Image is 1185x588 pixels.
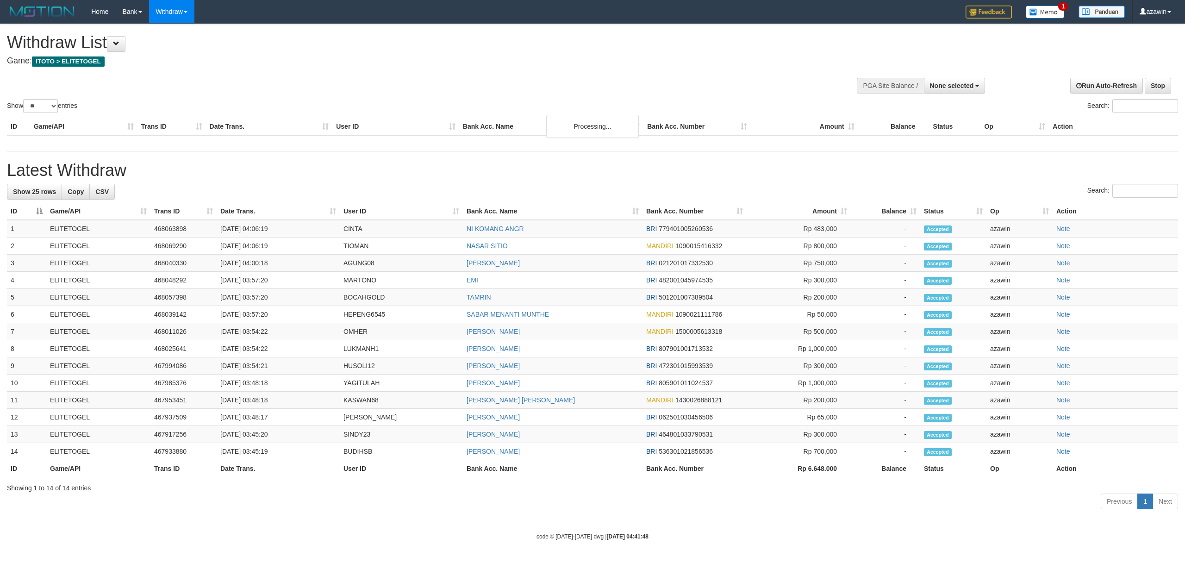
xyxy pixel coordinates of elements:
td: - [851,255,920,272]
td: 10 [7,375,46,392]
td: 11 [7,392,46,409]
th: Date Trans. [206,118,333,135]
a: [PERSON_NAME] [467,259,520,267]
span: Accepted [924,431,952,439]
span: Accepted [924,380,952,388]
span: BRI [646,362,657,369]
td: azawin [986,272,1053,289]
th: Date Trans. [217,460,340,477]
span: Accepted [924,260,952,268]
td: 468057398 [150,289,217,306]
th: Op [980,118,1049,135]
td: 468063898 [150,220,217,238]
td: OMHER [340,323,463,340]
td: ELITETOGEL [46,289,150,306]
a: Show 25 rows [7,184,62,200]
th: User ID: activate to sort column ascending [340,203,463,220]
td: 467937509 [150,409,217,426]
a: NASAR SITIO [467,242,508,250]
td: 9 [7,357,46,375]
span: Accepted [924,397,952,405]
button: None selected [924,78,985,94]
td: azawin [986,323,1053,340]
th: Balance [851,460,920,477]
td: Rp 1,000,000 [747,340,851,357]
td: 8 [7,340,46,357]
td: 12 [7,409,46,426]
td: [DATE] 03:54:22 [217,340,340,357]
a: Note [1056,225,1070,232]
td: ELITETOGEL [46,306,150,323]
th: Bank Acc. Name [463,460,642,477]
td: Rp 200,000 [747,289,851,306]
img: MOTION_logo.png [7,5,77,19]
td: 468069290 [150,238,217,255]
td: KASWAN68 [340,392,463,409]
label: Search: [1087,184,1178,198]
a: Note [1056,396,1070,404]
span: Accepted [924,277,952,285]
td: [DATE] 03:48:18 [217,392,340,409]
td: - [851,443,920,460]
td: Rp 483,000 [747,220,851,238]
a: [PERSON_NAME] [PERSON_NAME] [467,396,575,404]
th: Op: activate to sort column ascending [986,203,1053,220]
td: 3 [7,255,46,272]
td: Rp 700,000 [747,443,851,460]
a: [PERSON_NAME] [467,379,520,387]
span: Copy 805901011024537 to clipboard [659,379,713,387]
td: Rp 1,000,000 [747,375,851,392]
span: Copy 464801033790531 to clipboard [659,431,713,438]
span: Show 25 rows [13,188,56,195]
a: Note [1056,379,1070,387]
span: Accepted [924,243,952,250]
label: Search: [1087,99,1178,113]
div: Processing... [546,115,639,138]
span: Copy 1090021111786 to clipboard [675,311,722,318]
td: 467917256 [150,426,217,443]
td: BUDIHSB [340,443,463,460]
a: [PERSON_NAME] [467,345,520,352]
th: Bank Acc. Number: activate to sort column ascending [642,203,747,220]
a: Note [1056,413,1070,421]
td: - [851,289,920,306]
span: BRI [646,294,657,301]
td: [DATE] 03:48:17 [217,409,340,426]
a: Note [1056,242,1070,250]
td: 5 [7,289,46,306]
td: - [851,220,920,238]
td: 467994086 [150,357,217,375]
th: ID [7,118,30,135]
td: 4 [7,272,46,289]
a: Note [1056,311,1070,318]
td: 14 [7,443,46,460]
small: code © [DATE]-[DATE] dwg | [536,533,649,540]
strong: [DATE] 04:41:48 [607,533,649,540]
td: 467933880 [150,443,217,460]
td: BOCAHGOLD [340,289,463,306]
th: Bank Acc. Number [642,460,747,477]
td: 467953451 [150,392,217,409]
span: BRI [646,259,657,267]
td: 468025641 [150,340,217,357]
td: Rp 500,000 [747,323,851,340]
td: azawin [986,392,1053,409]
span: Accepted [924,328,952,336]
a: Note [1056,259,1070,267]
td: TIOMAN [340,238,463,255]
span: Copy 1090015416332 to clipboard [675,242,722,250]
td: 468040330 [150,255,217,272]
span: BRI [646,225,657,232]
td: 7 [7,323,46,340]
a: Stop [1145,78,1171,94]
th: Date Trans.: activate to sort column ascending [217,203,340,220]
td: [PERSON_NAME] [340,409,463,426]
td: - [851,392,920,409]
span: Copy 1430026888121 to clipboard [675,396,722,404]
td: ELITETOGEL [46,272,150,289]
td: - [851,426,920,443]
th: Game/API [30,118,137,135]
td: ELITETOGEL [46,392,150,409]
td: Rp 50,000 [747,306,851,323]
span: Accepted [924,448,952,456]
